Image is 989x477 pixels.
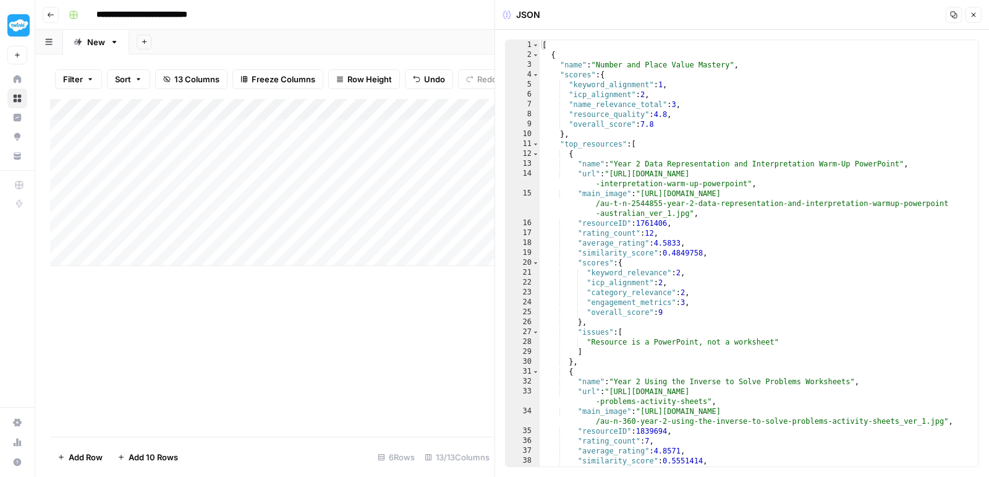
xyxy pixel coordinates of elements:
[7,413,27,432] a: Settings
[7,146,27,166] a: Your Data
[424,73,445,85] span: Undo
[506,288,540,298] div: 23
[55,69,102,89] button: Filter
[506,327,540,337] div: 27
[503,9,540,21] div: JSON
[506,159,540,169] div: 13
[506,70,540,80] div: 4
[532,70,539,80] span: Toggle code folding, rows 4 through 10
[63,30,129,54] a: New
[506,278,540,288] div: 22
[7,127,27,147] a: Opportunities
[69,451,103,463] span: Add Row
[506,258,540,268] div: 20
[506,456,540,466] div: 38
[405,69,453,89] button: Undo
[347,73,392,85] span: Row Height
[155,69,227,89] button: 13 Columns
[506,149,540,159] div: 12
[506,387,540,406] div: 33
[328,69,400,89] button: Row Height
[532,367,539,377] span: Toggle code folding, rows 31 through 47
[506,347,540,357] div: 29
[7,432,27,452] a: Usage
[7,452,27,472] button: Help + Support
[506,426,540,436] div: 35
[506,307,540,317] div: 25
[506,248,540,258] div: 19
[107,69,150,89] button: Sort
[7,69,27,89] a: Home
[129,451,178,463] span: Add 10 Rows
[506,218,540,228] div: 16
[532,40,539,50] span: Toggle code folding, rows 1 through 347
[506,189,540,218] div: 15
[506,40,540,50] div: 1
[458,69,505,89] button: Redo
[506,367,540,377] div: 31
[506,446,540,456] div: 37
[532,258,539,268] span: Toggle code folding, rows 20 through 26
[7,14,30,37] img: Twinkl Logo
[506,110,540,119] div: 8
[252,73,315,85] span: Freeze Columns
[532,139,539,149] span: Toggle code folding, rows 11 through 86
[506,357,540,367] div: 30
[506,60,540,70] div: 3
[7,88,27,108] a: Browse
[420,447,494,467] div: 13/13 Columns
[506,377,540,387] div: 32
[506,50,540,60] div: 2
[232,69,323,89] button: Freeze Columns
[532,466,539,476] span: Toggle code folding, rows 39 through 45
[532,327,539,337] span: Toggle code folding, rows 27 through 29
[506,298,540,307] div: 24
[506,90,540,100] div: 6
[477,73,497,85] span: Redo
[506,119,540,129] div: 9
[506,337,540,347] div: 28
[506,169,540,189] div: 14
[7,10,27,41] button: Workspace: Twinkl
[506,129,540,139] div: 10
[50,447,110,467] button: Add Row
[506,100,540,110] div: 7
[174,73,219,85] span: 13 Columns
[532,50,539,60] span: Toggle code folding, rows 2 through 87
[506,466,540,476] div: 39
[63,73,83,85] span: Filter
[532,149,539,159] span: Toggle code folding, rows 12 through 30
[506,139,540,149] div: 11
[87,36,105,48] div: New
[506,238,540,248] div: 18
[506,268,540,278] div: 21
[506,406,540,426] div: 34
[373,447,420,467] div: 6 Rows
[115,73,131,85] span: Sort
[7,108,27,127] a: Insights
[506,317,540,327] div: 26
[110,447,185,467] button: Add 10 Rows
[506,228,540,238] div: 17
[506,80,540,90] div: 5
[506,436,540,446] div: 36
